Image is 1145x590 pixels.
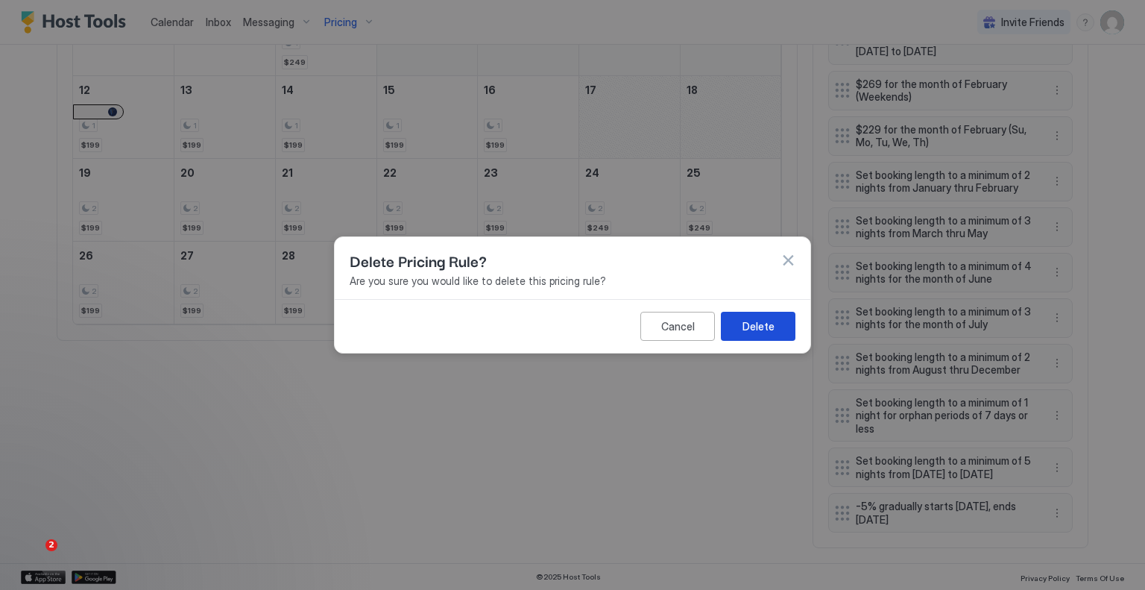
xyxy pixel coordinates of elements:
button: Delete [721,312,795,341]
span: Delete Pricing Rule? [350,249,487,272]
span: Are you sure you would like to delete this pricing rule? [350,274,795,288]
iframe: Intercom live chat [15,539,51,575]
div: Cancel [661,318,695,334]
button: Cancel [640,312,715,341]
span: 2 [45,539,57,551]
iframe: Intercom notifications message [11,445,309,550]
div: Delete [742,318,775,334]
